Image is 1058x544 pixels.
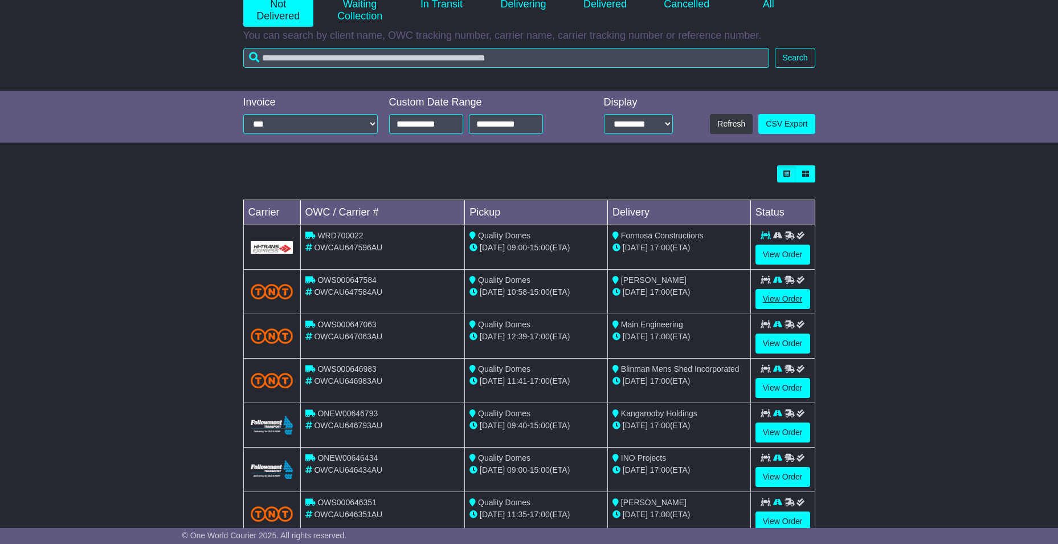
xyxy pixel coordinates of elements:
span: 17:00 [650,287,670,297]
span: [DATE] [480,243,505,252]
span: 10:58 [507,287,527,297]
span: 12:39 [507,332,527,341]
span: OWS000646983 [317,364,377,374]
span: 17:00 [650,465,670,474]
span: Quality Domes [478,498,530,507]
a: CSV Export [758,114,815,134]
span: Quality Domes [478,275,530,285]
span: 17:00 [650,243,670,252]
img: TNT_Domestic.png [251,373,293,388]
img: TNT_Domestic.png [251,284,293,299]
span: Quality Domes [478,453,530,462]
div: (ETA) [612,242,746,254]
span: [DATE] [623,465,648,474]
span: OWS000647584 [317,275,377,285]
div: - (ETA) [469,464,603,476]
span: 17:00 [650,332,670,341]
span: OWCAU647584AU [314,287,382,297]
span: 15:00 [530,421,550,430]
a: View Order [755,467,810,487]
span: 17:00 [530,332,550,341]
img: GetCarrierServiceLogo [251,241,293,254]
span: [DATE] [480,376,505,385]
span: [DATE] [480,287,505,297]
span: ONEW00646793 [317,409,378,418]
span: [DATE] [480,332,505,341]
span: [DATE] [623,421,648,430]
span: Quality Domes [478,364,530,374]
td: Status [750,200,815,225]
span: © One World Courier 2025. All rights reserved. [182,531,347,540]
span: OWCAU647596AU [314,243,382,252]
span: INO Projects [621,453,666,462]
a: View Order [755,423,810,442]
span: 09:00 [507,243,527,252]
span: 15:00 [530,287,550,297]
span: WRD700022 [317,231,363,240]
span: 09:00 [507,465,527,474]
img: TNT_Domestic.png [251,506,293,522]
div: (ETA) [612,464,746,476]
span: [DATE] [480,510,505,519]
div: Invoice [243,96,378,109]
span: Blinman Mens Shed Incorporated [621,364,740,374]
span: OWCAU646793AU [314,421,382,430]
span: OWCAU647063AU [314,332,382,341]
div: - (ETA) [469,420,603,432]
span: Kangarooby Holdings [621,409,697,418]
span: 17:00 [650,510,670,519]
span: Formosa Constructions [621,231,704,240]
a: View Order [755,378,810,398]
span: ONEW00646434 [317,453,378,462]
span: OWS000646351 [317,498,377,507]
a: View Order [755,245,810,265]
span: [DATE] [480,421,505,430]
span: [DATE] [623,376,648,385]
div: - (ETA) [469,331,603,343]
img: Followmont_Transport.png [251,416,293,435]
span: OWS000647063 [317,320,377,329]
div: (ETA) [612,420,746,432]
span: Quality Domes [478,320,530,329]
span: OWCAU646983AU [314,376,382,385]
a: View Order [755,511,810,531]
div: (ETA) [612,286,746,298]
a: View Order [755,289,810,309]
div: Display [604,96,673,109]
a: View Order [755,334,810,354]
span: [PERSON_NAME] [621,275,687,285]
div: Custom Date Range [389,96,572,109]
span: 15:00 [530,243,550,252]
div: (ETA) [612,509,746,521]
span: Main Engineering [621,320,683,329]
span: [DATE] [623,510,648,519]
div: - (ETA) [469,242,603,254]
span: 17:00 [650,421,670,430]
span: [DATE] [480,465,505,474]
span: 11:35 [507,510,527,519]
td: Delivery [607,200,750,225]
span: [DATE] [623,287,648,297]
span: Quality Domes [478,409,530,418]
p: You can search by client name, OWC tracking number, carrier name, carrier tracking number or refe... [243,30,815,42]
img: TNT_Domestic.png [251,328,293,344]
div: - (ETA) [469,375,603,387]
div: - (ETA) [469,286,603,298]
span: 15:00 [530,465,550,474]
span: Quality Domes [478,231,530,240]
button: Search [775,48,815,68]
span: 17:00 [650,376,670,385]
span: [DATE] [623,243,648,252]
td: Pickup [465,200,608,225]
button: Refresh [710,114,753,134]
span: OWCAU646351AU [314,510,382,519]
img: Followmont_Transport.png [251,460,293,479]
span: [DATE] [623,332,648,341]
td: OWC / Carrier # [300,200,465,225]
div: - (ETA) [469,509,603,521]
span: OWCAU646434AU [314,465,382,474]
div: (ETA) [612,375,746,387]
span: [PERSON_NAME] [621,498,687,507]
td: Carrier [243,200,300,225]
div: (ETA) [612,331,746,343]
